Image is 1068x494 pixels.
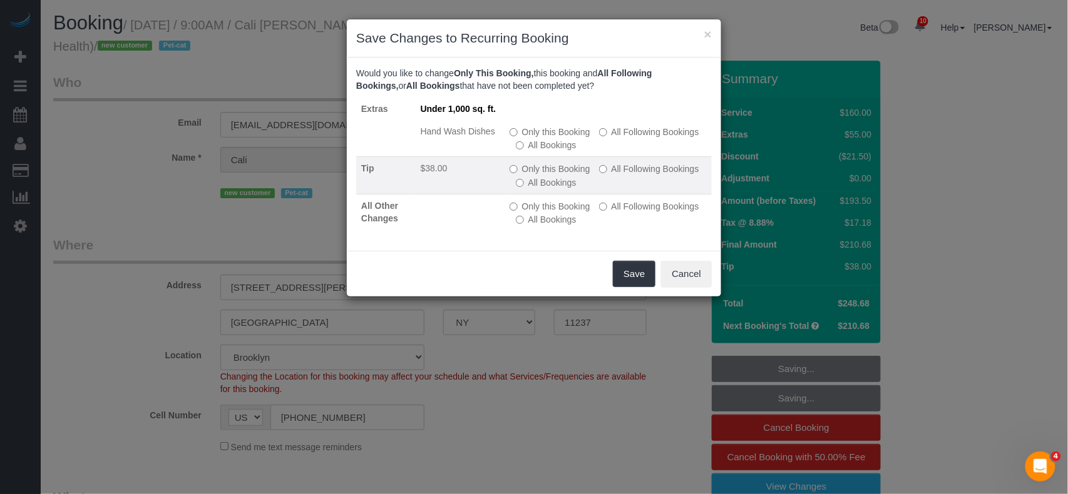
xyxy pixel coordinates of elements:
td: Under 1,000 sq. ft. [416,98,505,120]
label: All other bookings in the series will remain the same. [510,126,590,138]
b: Only This Booking, [454,68,534,78]
td: Hand Wash Dishes [416,120,505,157]
button: Save [613,261,655,287]
label: This and all the bookings after it will be changed. [599,200,699,213]
button: × [704,28,712,41]
input: All Bookings [516,141,524,149]
strong: Tip [361,163,374,173]
input: All Bookings [516,216,524,224]
input: All Bookings [516,179,524,187]
strong: Extras [361,104,388,114]
p: Would you like to change this booking and or that have not been completed yet? [356,67,712,92]
label: This and all the bookings after it will be changed. [599,163,699,175]
input: All Following Bookings [599,203,607,211]
input: All Following Bookings [599,128,607,136]
input: Only this Booking [510,165,518,173]
span: 4 [1051,451,1061,461]
label: All bookings that have not been completed yet will be changed. [516,176,577,189]
label: All other bookings in the series will remain the same. [510,200,590,213]
b: All Bookings [406,81,460,91]
td: $38.00 [416,157,505,194]
label: All other bookings in the series will remain the same. [510,163,590,175]
iframe: Intercom live chat [1025,451,1055,481]
label: This and all the bookings after it will be changed. [599,126,699,138]
input: Only this Booking [510,203,518,211]
label: All bookings that have not been completed yet will be changed. [516,213,577,226]
label: All bookings that have not been completed yet will be changed. [516,139,577,151]
h3: Save Changes to Recurring Booking [356,29,712,48]
input: Only this Booking [510,128,518,136]
input: All Following Bookings [599,165,607,173]
strong: All Other Changes [361,201,398,223]
button: Cancel [661,261,712,287]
